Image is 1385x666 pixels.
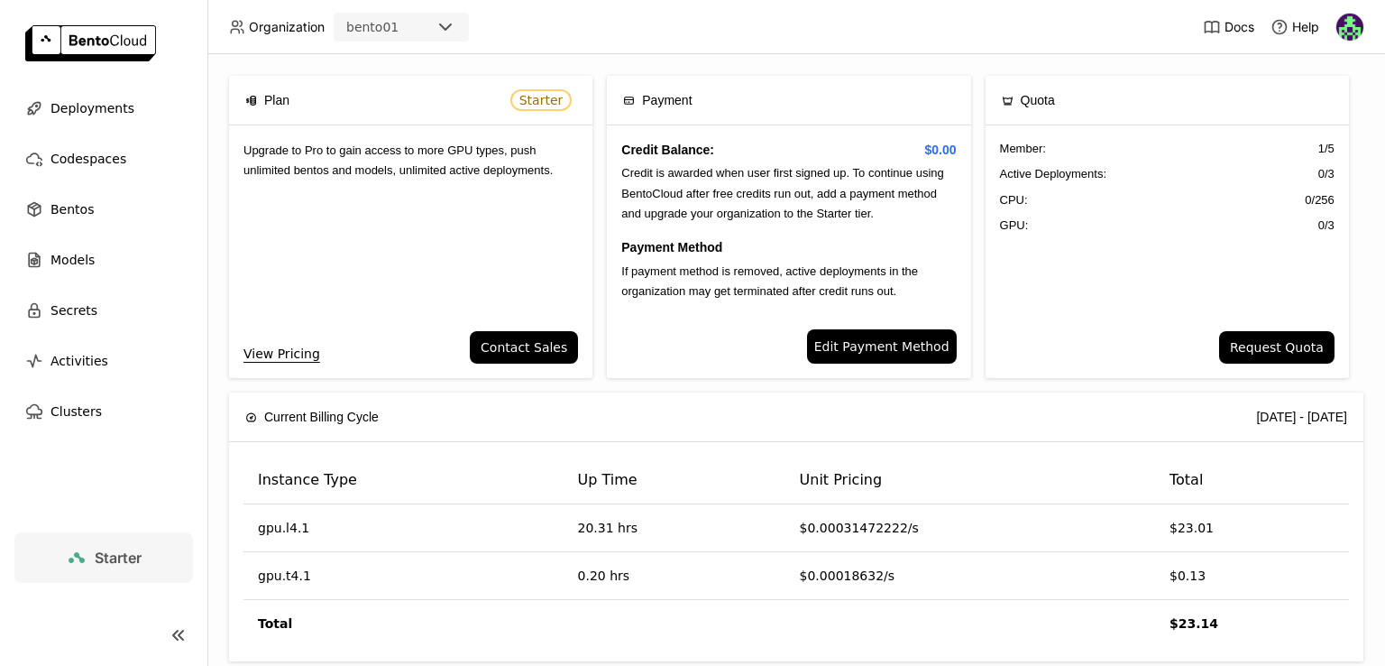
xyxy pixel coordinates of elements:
[50,350,108,372] span: Activities
[14,141,193,177] a: Codespaces
[1305,191,1335,209] span: 0 / 256
[1270,18,1319,36] div: Help
[25,25,156,61] img: logo
[14,343,193,379] a: Activities
[1000,165,1107,183] span: Active Deployments :
[1000,217,1029,235] span: GPU:
[1292,19,1319,35] span: Help
[50,300,97,321] span: Secrets
[1219,331,1335,364] button: Request Quota
[1000,191,1028,209] span: CPU:
[50,97,134,119] span: Deployments
[621,237,956,257] h4: Payment Method
[14,393,193,430] a: Clusters
[564,504,785,552] td: 20.31 hrs
[925,140,957,160] span: $0.00
[264,407,379,427] span: Current Billing Cycle
[50,148,126,170] span: Codespaces
[621,166,943,220] span: Credit is awarded when user first signed up. To continue using BentoCloud after free credits run ...
[243,504,564,552] td: gpu.l4.1
[243,143,553,177] span: Upgrade to Pro to gain access to more GPU types, push unlimited bentos and models, unlimited acti...
[1336,14,1363,41] img: Marshal AM
[642,90,692,110] span: Payment
[785,457,1155,504] th: Unit Pricing
[14,191,193,227] a: Bentos
[50,249,95,271] span: Models
[1224,19,1254,35] span: Docs
[1155,457,1349,504] th: Total
[470,331,578,364] button: Contact Sales
[1318,140,1335,158] span: 1 / 5
[785,552,1155,600] td: $0.00018632/s
[50,401,102,422] span: Clusters
[1256,407,1347,427] div: [DATE] - [DATE]
[243,344,320,364] a: View Pricing
[1000,140,1046,158] span: Member :
[400,19,402,37] input: Selected bento01.
[1318,165,1335,183] span: 0 / 3
[621,140,956,160] h4: Credit Balance:
[14,90,193,126] a: Deployments
[243,552,564,600] td: gpu.t4.1
[14,292,193,328] a: Secrets
[564,552,785,600] td: 0.20 hrs
[1155,552,1349,600] td: $0.13
[621,264,918,298] span: If payment method is removed, active deployments in the organization may get terminated after cre...
[14,242,193,278] a: Models
[249,19,325,35] span: Organization
[1021,90,1055,110] span: Quota
[785,504,1155,552] td: $0.00031472222/s
[1318,217,1335,235] span: 0 / 3
[258,616,292,631] strong: Total
[264,90,289,110] span: Plan
[346,18,399,36] div: bento01
[564,457,785,504] th: Up Time
[50,199,94,220] span: Bentos
[243,457,564,504] th: Instance Type
[1155,504,1349,552] td: $23.01
[1203,18,1254,36] a: Docs
[95,549,142,567] span: Starter
[1169,616,1218,631] strong: $23.14
[807,329,957,364] a: Edit Payment Method
[519,93,564,107] span: Starter
[14,532,193,583] a: Starter
[814,337,949,356] span: Edit Payment Method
